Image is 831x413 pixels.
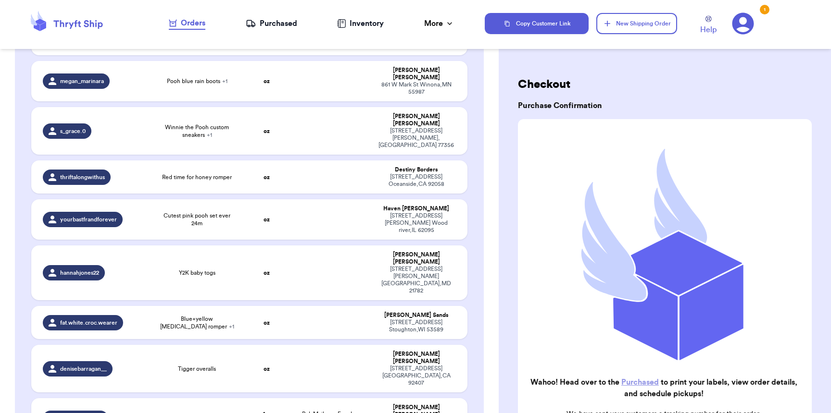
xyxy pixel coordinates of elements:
div: [STREET_ADDRESS][PERSON_NAME] [GEOGRAPHIC_DATA] , MD 21782 [377,266,455,294]
div: [PERSON_NAME] [PERSON_NAME] [377,351,455,365]
div: [STREET_ADDRESS] Oceanside , CA 92058 [377,173,455,188]
span: Cutest pink pooh set ever 24m [159,212,235,227]
h2: Wahoo! Head over to the to print your labels, view order details, and schedule pickups! [526,377,802,400]
a: 1 [732,12,754,35]
span: Tigger overalls [178,365,216,373]
div: Orders [169,17,205,29]
div: [PERSON_NAME] [PERSON_NAME] [377,251,455,266]
a: Orders [169,17,205,30]
div: [STREET_ADDRESS][PERSON_NAME] Wood river , IL 62095 [377,212,455,234]
span: megan_marinara [60,77,104,85]
a: Purchased [246,18,297,29]
div: [PERSON_NAME] Sands [377,312,455,319]
div: [PERSON_NAME] [PERSON_NAME] [377,67,455,81]
div: 1 [760,5,769,14]
div: [STREET_ADDRESS] [PERSON_NAME] , [GEOGRAPHIC_DATA] 77356 [377,127,455,149]
span: Help [700,24,717,36]
strong: oz [264,320,270,326]
a: Purchased [621,378,659,386]
span: + 1 [222,78,227,84]
strong: oz [264,270,270,276]
span: s_grace.0 [60,127,86,135]
span: Blue+yellow [MEDICAL_DATA] romper [159,315,235,330]
span: Winnie the Pooh custom sneakers [159,123,235,139]
span: Red time for honey romper [162,173,232,181]
strong: oz [264,128,270,134]
h2: Checkout [518,77,812,92]
strong: oz [264,217,270,222]
div: Destiny Borders [377,166,455,173]
span: hannahjones22 [60,269,99,277]
div: Haven [PERSON_NAME] [377,205,455,212]
button: Copy Customer Link [485,13,589,34]
a: Inventory [337,18,384,29]
span: yourbastfrandforever [60,216,117,223]
a: Help [700,16,717,36]
h3: Purchase Confirmation [518,100,812,111]
div: 861 W Mark St Winona , MN 55987 [377,81,455,96]
span: Y2K baby togs [179,269,215,277]
div: [PERSON_NAME] [PERSON_NAME] [377,113,455,127]
span: + 1 [207,132,212,138]
span: fat.white.croc.wearer [60,319,117,327]
div: More [424,18,454,29]
span: denisebarragan__ [60,365,107,373]
span: + 1 [229,324,234,329]
span: Pooh blue rain boots [167,77,227,85]
span: thriftalongwithus [60,173,105,181]
button: New Shipping Order [596,13,677,34]
div: [STREET_ADDRESS] [GEOGRAPHIC_DATA] , CA 92407 [377,365,455,387]
strong: oz [264,78,270,84]
strong: oz [264,366,270,372]
div: [STREET_ADDRESS] Stoughton , WI 53589 [377,319,455,333]
strong: oz [264,174,270,180]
